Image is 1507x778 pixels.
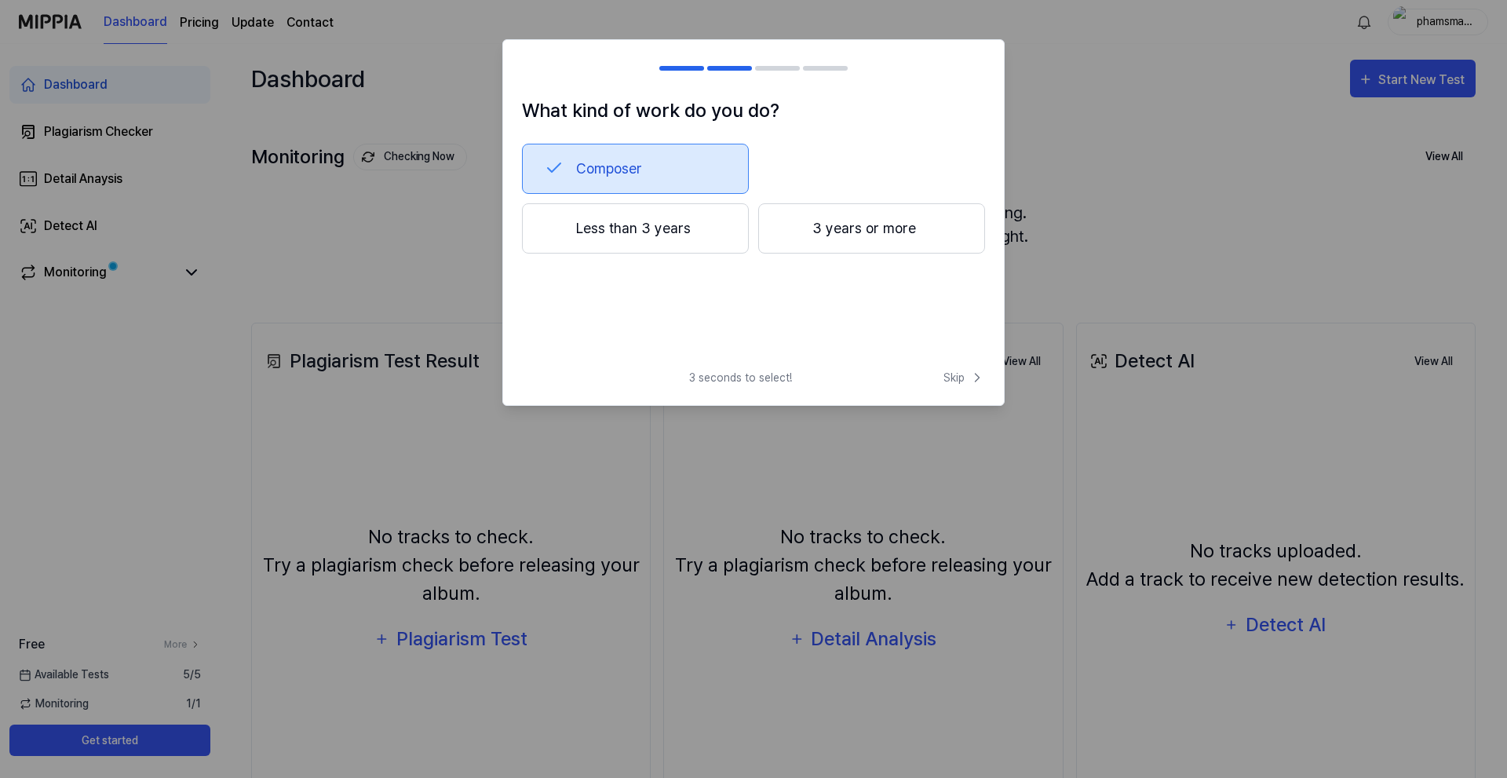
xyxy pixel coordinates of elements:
[522,144,749,194] button: Composer
[689,370,792,386] span: 3 seconds to select!
[522,203,749,254] button: Less than 3 years
[758,203,985,254] button: 3 years or more
[522,97,985,125] h1: What kind of work do you do?
[943,370,985,386] span: Skip
[940,370,985,386] button: Skip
